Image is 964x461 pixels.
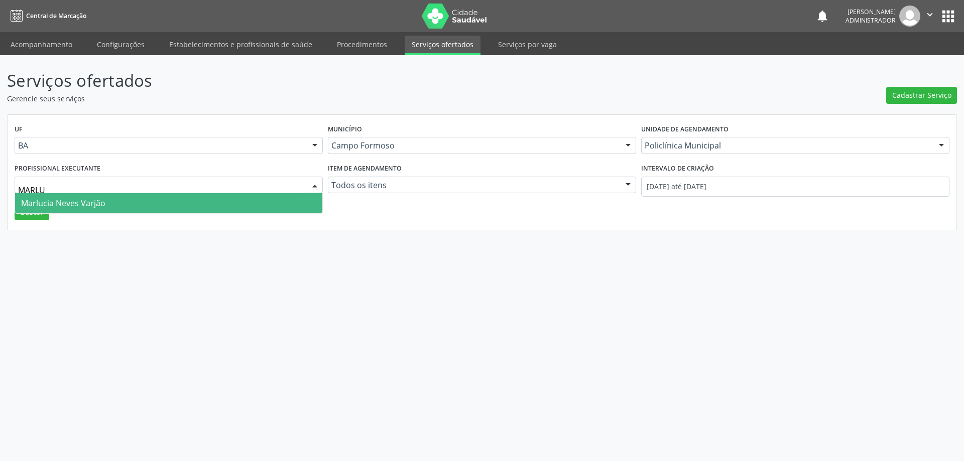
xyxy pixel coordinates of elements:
[846,16,896,25] span: Administrador
[641,161,714,177] label: Intervalo de criação
[815,9,829,23] button: notifications
[7,68,672,93] p: Serviços ofertados
[331,180,616,190] span: Todos os itens
[846,8,896,16] div: [PERSON_NAME]
[4,36,79,53] a: Acompanhamento
[641,177,949,197] input: Selecione um intervalo
[405,36,480,55] a: Serviços ofertados
[924,9,935,20] i: 
[331,140,616,150] span: Campo Formoso
[899,6,920,27] img: img
[15,122,23,137] label: UF
[18,140,302,150] span: BA
[886,87,957,104] button: Cadastrar Serviço
[21,198,105,209] span: Marlucia Neves Varjão
[18,180,302,200] input: Selecione um profissional
[7,8,86,24] a: Central de Marcação
[26,12,86,20] span: Central de Marcação
[15,161,100,177] label: Profissional executante
[939,8,957,25] button: apps
[328,161,402,177] label: Item de agendamento
[90,36,152,53] a: Configurações
[641,122,729,137] label: Unidade de agendamento
[920,6,939,27] button: 
[645,140,929,150] span: Policlínica Municipal
[328,122,362,137] label: Município
[162,36,319,53] a: Estabelecimentos e profissionais de saúde
[7,93,672,104] p: Gerencie seus serviços
[330,36,394,53] a: Procedimentos
[892,90,951,100] span: Cadastrar Serviço
[491,36,564,53] a: Serviços por vaga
